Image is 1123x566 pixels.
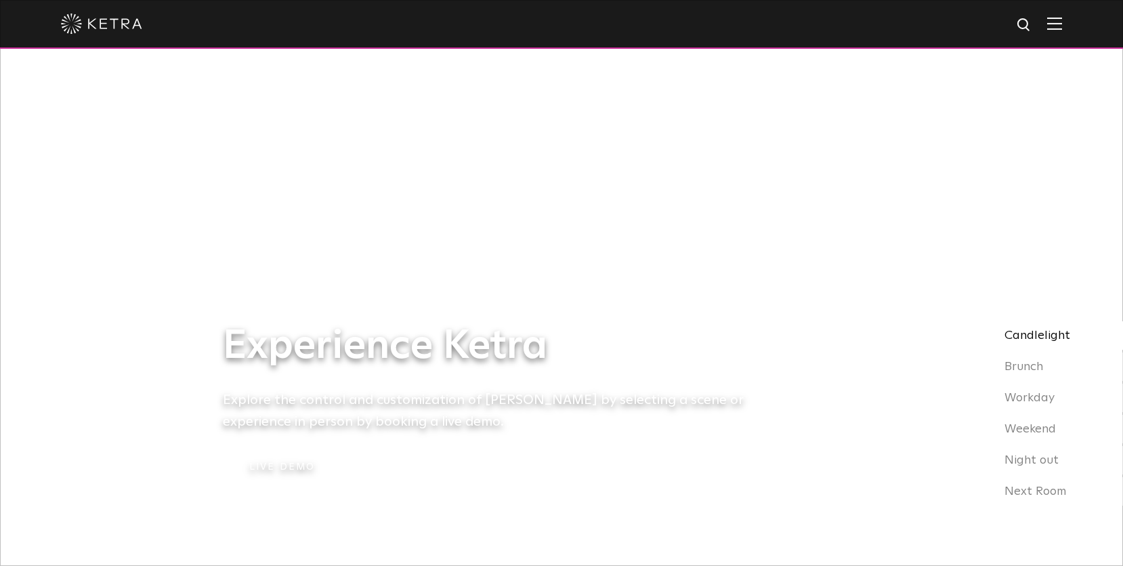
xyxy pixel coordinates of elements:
[223,389,765,432] h5: Explore the control and customization of [PERSON_NAME] by selecting a scene or experience in pers...
[61,14,142,34] img: ketra-logo-2019-white
[223,453,341,482] a: Live Demo
[1016,17,1033,34] img: search icon
[1004,329,1070,342] span: Candlelight
[1004,392,1055,404] span: Workday
[1047,17,1062,30] img: Hamburger%20Nav.svg
[1004,454,1059,466] span: Night out
[1004,361,1043,373] span: Brunch
[223,324,765,369] h1: Experience Ketra
[988,477,1123,506] div: Next Room
[1004,423,1056,435] span: Weekend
